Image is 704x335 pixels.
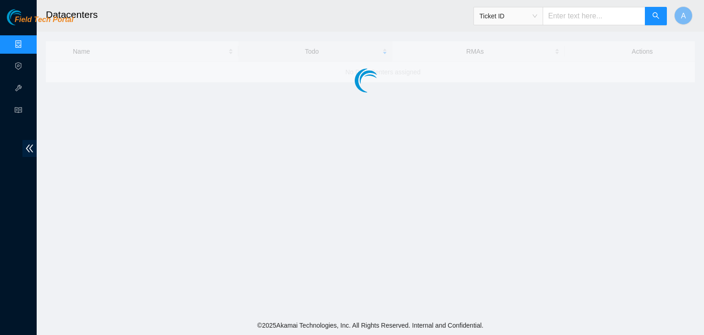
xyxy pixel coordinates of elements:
[37,316,704,335] footer: © 2025 Akamai Technologies, Inc. All Rights Reserved. Internal and Confidential.
[543,7,645,25] input: Enter text here...
[15,102,22,121] span: read
[652,12,660,21] span: search
[681,10,686,22] span: A
[22,140,37,157] span: double-left
[645,7,667,25] button: search
[15,16,73,24] span: Field Tech Portal
[674,6,693,25] button: A
[479,9,537,23] span: Ticket ID
[7,17,73,28] a: Akamai TechnologiesField Tech Portal
[7,9,46,25] img: Akamai Technologies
